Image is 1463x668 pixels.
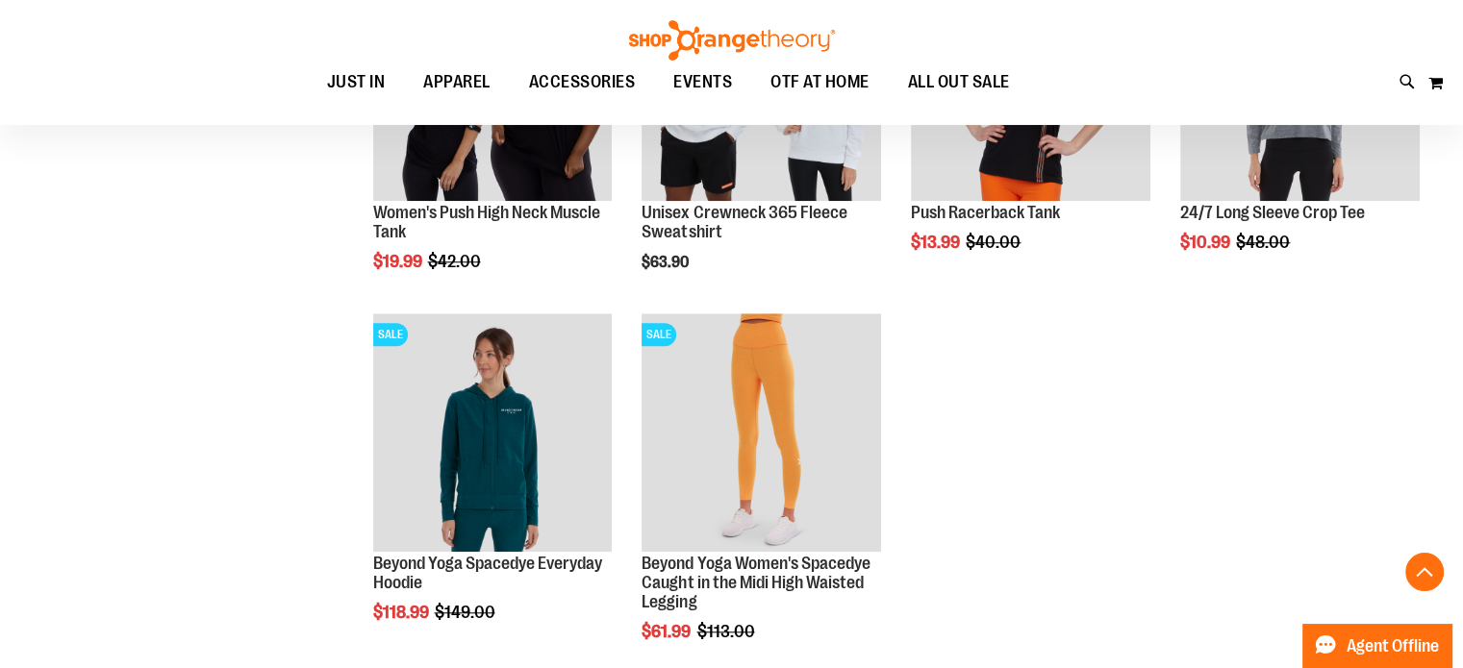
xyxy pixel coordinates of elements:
[1405,553,1444,591] button: Back To Top
[911,203,1060,222] a: Push Racerback Tank
[642,554,870,611] a: Beyond Yoga Women's Spacedye Caught in the Midi High Waisted Legging
[373,252,425,271] span: $19.99
[327,61,386,104] span: JUST IN
[1236,233,1293,252] span: $48.00
[770,61,870,104] span: OTF AT HOME
[373,203,600,241] a: Women's Push High Neck Muscle Tank
[908,61,1010,104] span: ALL OUT SALE
[1302,624,1451,668] button: Agent Offline
[642,203,846,241] a: Unisex Crewneck 365 Fleece Sweatshirt
[642,323,676,346] span: SALE
[673,61,732,104] span: EVENTS
[373,554,602,592] a: Beyond Yoga Spacedye Everyday Hoodie
[1180,233,1233,252] span: $10.99
[911,233,963,252] span: $13.99
[423,61,491,104] span: APPAREL
[373,313,613,553] img: Product image for Beyond Yoga Spacedye Everyday Hoodie
[373,603,432,622] span: $118.99
[428,252,484,271] span: $42.00
[626,20,838,61] img: Shop Orangetheory
[373,323,408,346] span: SALE
[529,61,636,104] span: ACCESSORIES
[642,313,881,556] a: Product image for Beyond Yoga Womens Spacedye Caught in the Midi High Waisted LeggingSALE
[1180,203,1365,222] a: 24/7 Long Sleeve Crop Tee
[435,603,498,622] span: $149.00
[696,622,757,641] span: $113.00
[966,233,1023,252] span: $40.00
[373,313,613,556] a: Product image for Beyond Yoga Spacedye Everyday HoodieSALE
[1347,637,1439,656] span: Agent Offline
[642,313,881,553] img: Product image for Beyond Yoga Womens Spacedye Caught in the Midi High Waisted Legging
[642,254,692,271] span: $63.90
[642,622,694,641] span: $61.99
